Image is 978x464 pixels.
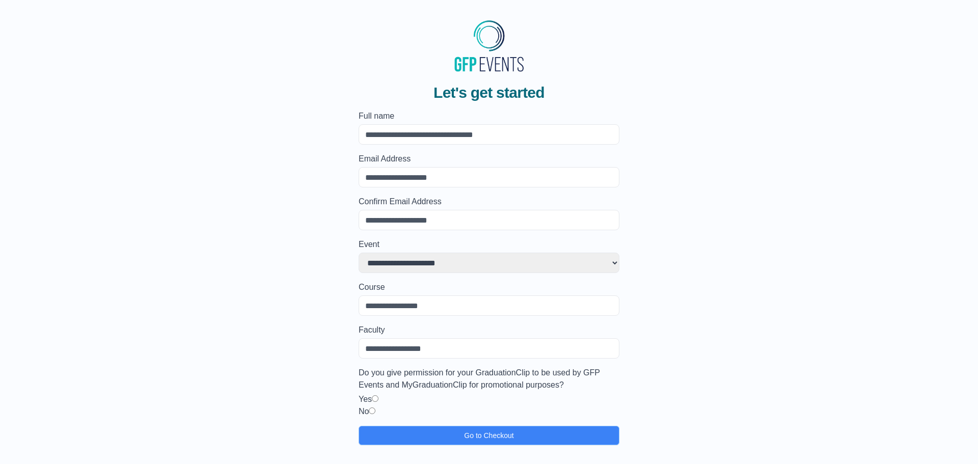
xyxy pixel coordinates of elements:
img: MyGraduationClip [451,16,527,75]
label: Email Address [359,153,619,165]
label: Do you give permission for your GraduationClip to be used by GFP Events and MyGraduationClip for ... [359,367,619,391]
button: Go to Checkout [359,426,619,445]
label: Full name [359,110,619,122]
label: No [359,407,369,416]
label: Confirm Email Address [359,196,619,208]
label: Course [359,281,619,293]
label: Event [359,238,619,251]
label: Yes [359,395,372,403]
span: Let's get started [433,84,545,102]
label: Faculty [359,324,619,336]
